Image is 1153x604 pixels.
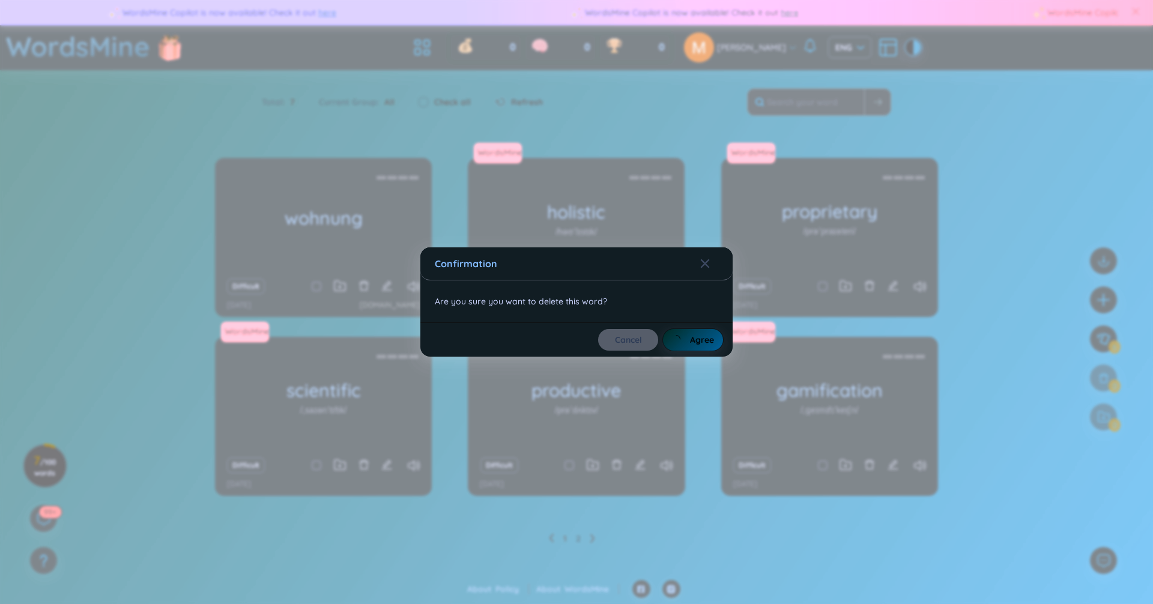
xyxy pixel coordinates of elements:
div: Are you sure you want to delete this word? [420,280,733,322]
span: loading [672,334,690,346]
span: Agree [690,334,714,346]
button: Agree [663,329,723,351]
button: Close [700,247,733,280]
div: Confirmation [435,257,718,270]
